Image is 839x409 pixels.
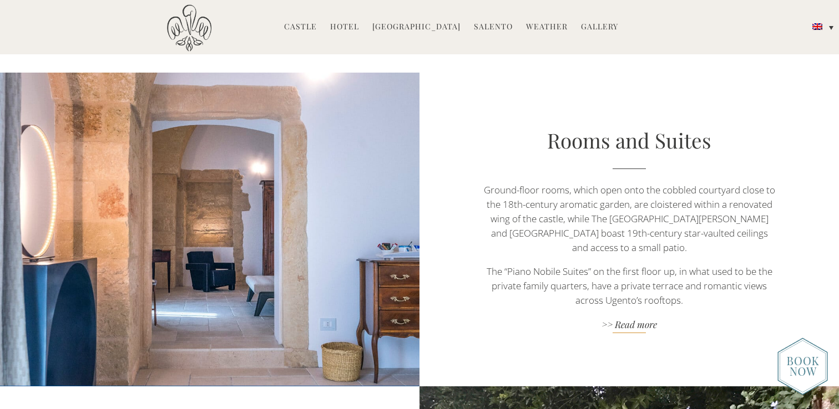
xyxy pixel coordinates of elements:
[474,21,513,34] a: Salento
[167,4,211,52] img: Castello di Ugento
[284,21,317,34] a: Castle
[777,338,828,395] img: new-booknow.png
[526,21,568,34] a: Weather
[581,21,618,34] a: Gallery
[372,21,461,34] a: [GEOGRAPHIC_DATA]
[482,318,776,333] a: >> Read more
[482,183,776,255] p: Ground-floor rooms, which open onto the cobbled courtyard close to the 18th-century aromatic gard...
[547,126,711,154] a: Rooms and Suites
[482,264,776,308] p: The “Piano Nobile Suites” on the first floor up, in what used to be the private family quarters, ...
[330,21,359,34] a: Hotel
[812,23,822,30] img: English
